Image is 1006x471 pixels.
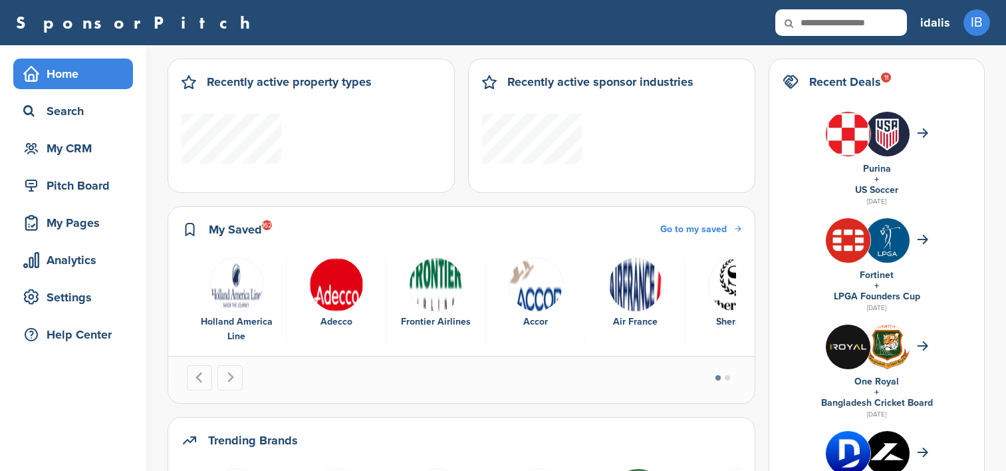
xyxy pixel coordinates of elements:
[860,269,894,281] a: Fortinet
[920,13,950,32] h3: idalis
[855,184,898,196] a: US Soccer
[963,9,990,36] span: IB
[20,136,133,160] div: My CRM
[13,282,133,313] a: Settings
[20,248,133,272] div: Analytics
[13,319,133,350] a: Help Center
[783,196,971,208] div: [DATE]
[209,220,262,239] h2: My Saved
[393,315,479,329] div: Frontier Airlines
[865,325,910,369] img: Open uri20141112 64162 1947g57?1415806541
[708,257,763,312] img: Data
[13,208,133,238] a: My Pages
[187,365,212,391] button: Go to last slide
[386,257,486,344] div: 3 of 6
[826,112,870,156] img: 1lv1zgax 400x400
[509,257,563,312] img: Data
[692,315,779,329] div: Sheraton
[608,257,663,312] img: Data
[826,218,870,263] img: Vigjnoap 400x400
[193,315,279,344] div: Holland America Line
[874,280,879,291] a: +
[834,291,920,302] a: LPGA Founders Cup
[20,99,133,123] div: Search
[874,387,879,398] a: +
[865,112,910,156] img: whvs id 400x400
[865,218,910,263] img: Nxoc7o2q 400x400
[187,257,287,344] div: 1 of 6
[821,397,933,408] a: Bangladesh Cricket Board
[704,373,741,383] ul: Select a slide to show
[409,257,463,312] img: Data
[262,220,272,230] div: 162
[193,257,279,344] a: Screen shot 2017 01 05 at 1.38.17 pm Holland America Line
[809,73,881,91] h2: Recent Deals
[293,315,379,329] div: Adecco
[20,211,133,235] div: My Pages
[13,59,133,89] a: Home
[863,163,891,174] a: Purina
[393,257,479,329] a: Data Frontier Airlines
[507,73,693,91] h2: Recently active sponsor industries
[287,257,386,344] div: 2 of 6
[13,170,133,201] a: Pitch Board
[20,323,133,347] div: Help Center
[209,257,264,312] img: Screen shot 2017 01 05 at 1.38.17 pm
[13,96,133,126] a: Search
[13,245,133,275] a: Analytics
[309,257,364,312] img: Data
[592,315,678,329] div: Air France
[660,222,741,237] a: Go to my saved
[881,73,891,82] div: 11
[217,365,243,391] button: Next slide
[586,257,686,344] div: 5 of 6
[660,224,727,235] span: Go to my saved
[16,14,259,31] a: SponsorPitch
[493,257,578,329] a: Data Accor
[715,375,721,381] button: Go to page 1
[493,315,578,329] div: Accor
[826,325,870,369] img: S8lgkjzz 400x400
[13,133,133,164] a: My CRM
[920,8,950,37] a: idalis
[207,73,372,91] h2: Recently active property types
[686,257,785,344] div: 6 of 6
[20,285,133,309] div: Settings
[20,174,133,198] div: Pitch Board
[725,375,730,381] button: Go to page 2
[783,302,971,314] div: [DATE]
[20,62,133,86] div: Home
[783,408,971,420] div: [DATE]
[208,431,298,450] h2: Trending Brands
[874,174,879,185] a: +
[592,257,678,329] a: Data Air France
[854,376,899,387] a: One Royal
[293,257,379,329] a: Data Adecco
[486,257,586,344] div: 4 of 6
